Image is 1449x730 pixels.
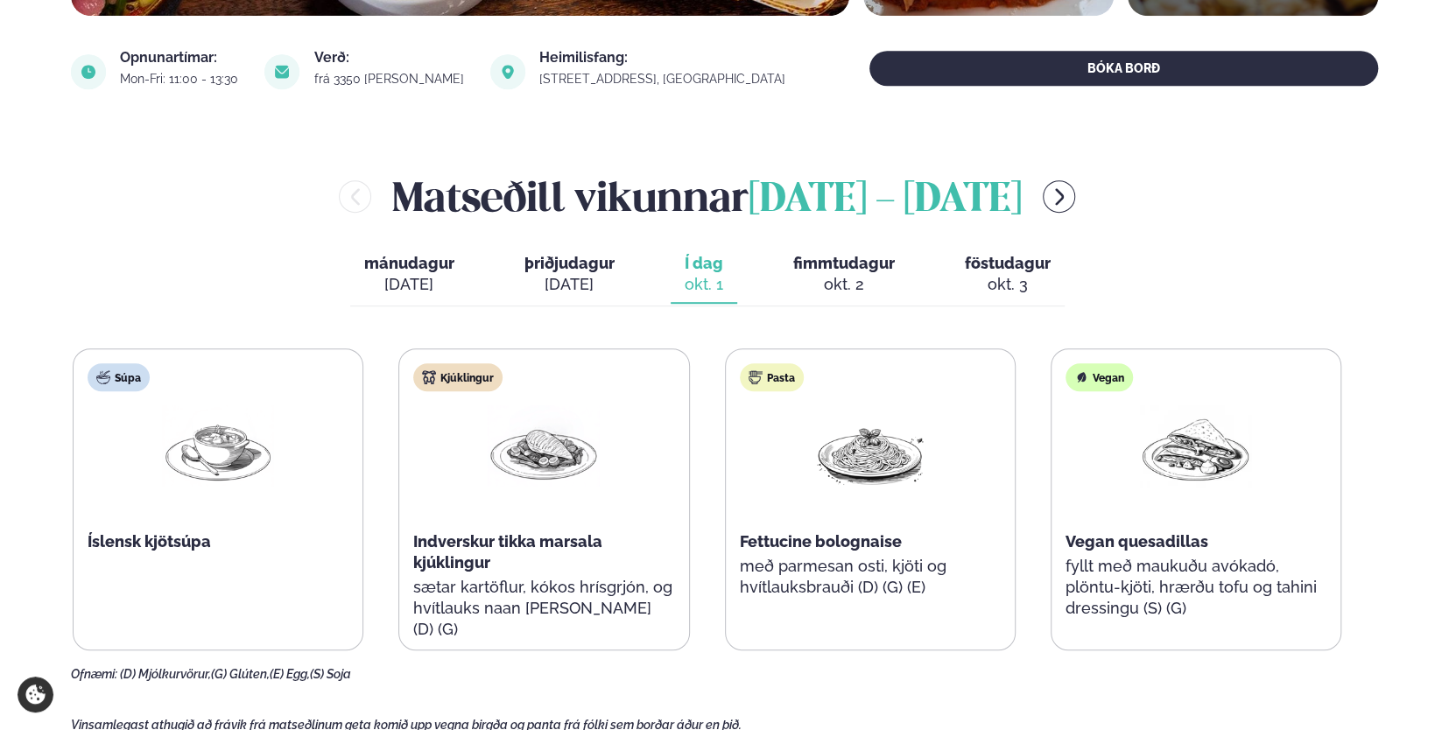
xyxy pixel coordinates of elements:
p: með parmesan osti, kjöti og hvítlauksbrauði (D) (G) (E) [740,556,1001,598]
div: Vegan [1066,363,1133,391]
span: Í dag [685,253,723,274]
img: Quesadilla.png [1140,405,1252,487]
span: Ofnæmi: [71,667,117,681]
div: Heimilisfang: [539,51,791,65]
span: (S) Soja [310,667,351,681]
button: þriðjudagur [DATE] [510,246,629,304]
span: föstudagur [965,254,1051,272]
button: BÓKA BORÐ [869,51,1378,86]
img: image alt [264,54,299,89]
div: [DATE] [364,274,454,295]
p: fyllt með maukuðu avókadó, plöntu-kjöti, hrærðu tofu og tahini dressingu (S) (G) [1066,556,1326,619]
img: soup.svg [96,370,110,384]
div: Kjúklingur [413,363,503,391]
span: Indverskur tikka marsala kjúklingur [413,532,602,572]
img: Soup.png [162,405,274,487]
span: (E) Egg, [270,667,310,681]
span: (D) Mjólkurvörur, [120,667,211,681]
span: mánudagur [364,254,454,272]
img: Vegan.svg [1074,370,1088,384]
h2: Matseðill vikunnar [392,168,1022,225]
img: Spagetti.png [814,405,926,487]
button: mánudagur [DATE] [350,246,468,304]
button: menu-btn-left [339,180,371,213]
button: menu-btn-right [1043,180,1075,213]
button: Í dag okt. 1 [671,246,737,304]
div: Pasta [740,363,804,391]
span: Vegan quesadillas [1066,532,1208,551]
div: frá 3350 [PERSON_NAME] [313,72,468,86]
div: okt. 1 [685,274,723,295]
span: [DATE] - [DATE] [749,181,1022,220]
span: Fettucine bolognaise [740,532,902,551]
img: pasta.svg [749,370,763,384]
button: föstudagur okt. 3 [951,246,1065,304]
button: fimmtudagur okt. 2 [779,246,909,304]
span: (G) Glúten, [211,667,270,681]
div: Opnunartímar: [120,51,243,65]
img: image alt [490,54,525,89]
div: okt. 3 [965,274,1051,295]
div: Verð: [313,51,468,65]
img: Chicken-breast.png [488,405,600,487]
div: [DATE] [524,274,615,295]
a: Cookie settings [18,677,53,712]
img: image alt [71,54,106,89]
span: Íslensk kjötsúpa [88,532,211,551]
div: Mon-Fri: 11:00 - 13:30 [120,72,243,86]
a: link [539,68,791,89]
img: chicken.svg [422,370,436,384]
p: sætar kartöflur, kókos hrísgrjón, og hvítlauks naan [PERSON_NAME] (D) (G) [413,577,674,640]
span: fimmtudagur [793,254,895,272]
span: þriðjudagur [524,254,615,272]
div: okt. 2 [793,274,895,295]
div: Súpa [88,363,150,391]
